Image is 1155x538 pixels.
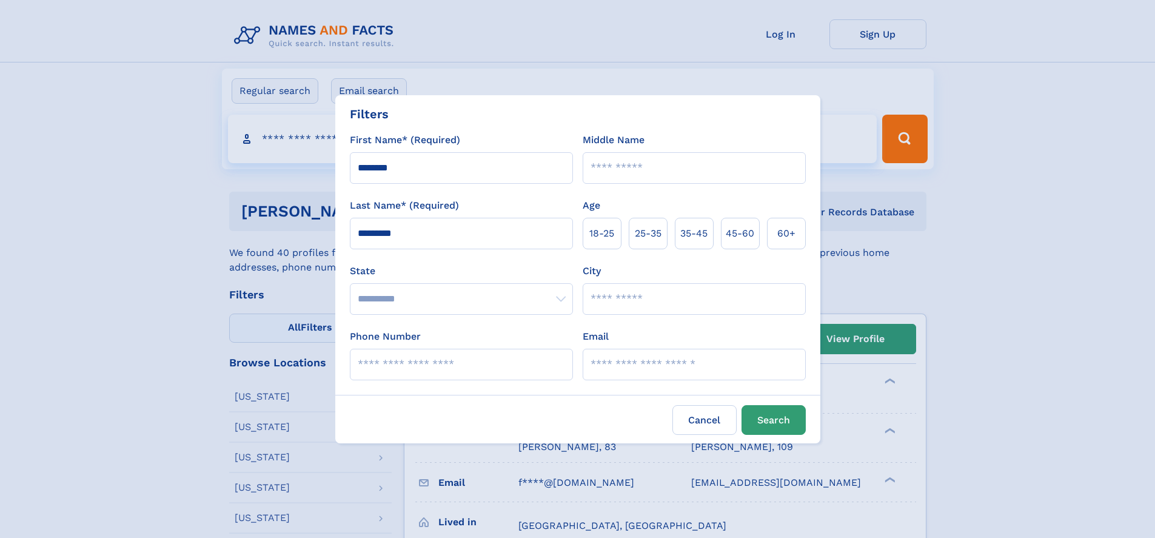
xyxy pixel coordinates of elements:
[350,198,459,213] label: Last Name* (Required)
[583,198,600,213] label: Age
[680,226,708,241] span: 35‑45
[726,226,754,241] span: 45‑60
[350,329,421,344] label: Phone Number
[350,133,460,147] label: First Name* (Required)
[589,226,614,241] span: 18‑25
[583,264,601,278] label: City
[777,226,795,241] span: 60+
[583,329,609,344] label: Email
[350,105,389,123] div: Filters
[583,133,644,147] label: Middle Name
[350,264,573,278] label: State
[742,405,806,435] button: Search
[635,226,661,241] span: 25‑35
[672,405,737,435] label: Cancel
